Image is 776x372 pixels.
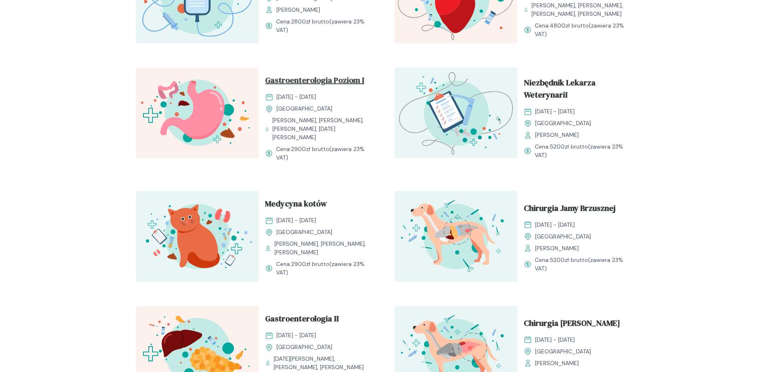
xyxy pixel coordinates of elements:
span: [PERSON_NAME] [276,6,320,14]
span: [GEOGRAPHIC_DATA] [535,119,591,128]
span: Cena: (zawiera 23% VAT) [535,256,634,273]
span: Chirurgia [PERSON_NAME] [524,317,620,332]
a: Gastroenterologia II [265,312,375,328]
a: Medycyna kotów [265,198,375,213]
span: Cena: (zawiera 23% VAT) [535,142,634,159]
span: Chirurgia Jamy Brzusznej [524,202,616,217]
span: 2800 zł brutto [291,18,329,25]
span: Gastroenterologia II [265,312,339,328]
span: 2900 zł brutto [291,260,329,268]
span: [DATE] - [DATE] [276,331,316,340]
span: Medycyna kotów [265,198,327,213]
span: [PERSON_NAME], [PERSON_NAME], [PERSON_NAME], [DATE][PERSON_NAME] [272,116,375,142]
span: [GEOGRAPHIC_DATA] [535,347,591,356]
span: Cena: (zawiera 23% VAT) [276,260,375,277]
span: 5200 zł brutto [550,256,588,264]
span: Cena: (zawiera 23% VAT) [276,17,375,34]
span: [PERSON_NAME], [PERSON_NAME], [PERSON_NAME] [274,240,375,257]
span: 5200 zł brutto [550,143,588,150]
span: [PERSON_NAME] [535,131,579,139]
span: [GEOGRAPHIC_DATA] [276,228,332,236]
span: 4800 zł brutto [550,22,589,29]
span: [GEOGRAPHIC_DATA] [535,232,591,241]
span: [DATE] - [DATE] [535,221,575,229]
img: aHfRokMqNJQqH-fc_ChiruJB_T.svg [394,191,517,282]
span: 2900 zł brutto [291,145,329,153]
a: Gastroenterologia Poziom I [265,74,375,89]
span: [PERSON_NAME] [535,359,579,368]
span: [DATE] - [DATE] [276,93,316,101]
span: [DATE] - [DATE] [535,336,575,344]
a: Chirurgia [PERSON_NAME] [524,317,634,332]
span: [GEOGRAPHIC_DATA] [276,104,332,113]
a: Chirurgia Jamy Brzusznej [524,202,634,217]
span: [DATE] - [DATE] [535,107,575,116]
span: Cena: (zawiera 23% VAT) [535,21,634,38]
span: [DATE][PERSON_NAME], [PERSON_NAME], [PERSON_NAME] [274,355,375,372]
span: Gastroenterologia Poziom I [265,74,364,89]
img: aHe4VUMqNJQqH-M0_ProcMH_T.svg [394,68,517,158]
span: [DATE] - [DATE] [276,216,316,225]
img: aHfQZEMqNJQqH-e8_MedKot_T.svg [136,191,259,282]
span: [PERSON_NAME] [535,244,579,253]
span: Cena: (zawiera 23% VAT) [276,145,375,162]
span: [GEOGRAPHIC_DATA] [276,343,332,351]
span: [PERSON_NAME], [PERSON_NAME], [PERSON_NAME], [PERSON_NAME] [531,1,634,18]
a: Niezbędnik Lekarza WeterynariI [524,77,634,104]
img: Zpbdlx5LeNNTxNvT_GastroI_T.svg [136,68,259,158]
